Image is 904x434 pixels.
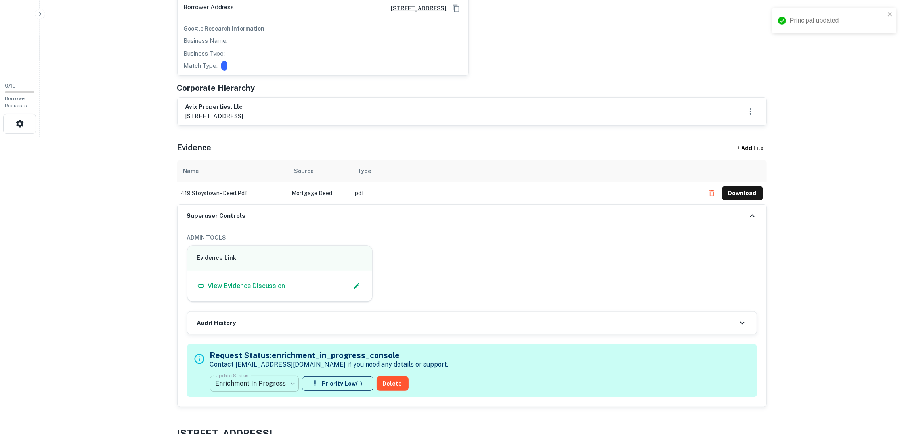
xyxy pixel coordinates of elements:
h6: avix properties, llc [185,102,243,111]
div: Type [358,166,371,176]
a: View Evidence Discussion [197,281,285,291]
button: close [887,11,893,19]
h6: Superuser Controls [187,211,246,221]
h5: Request Status: enrichment_in_progress_console [210,350,449,361]
div: Source [294,166,314,176]
td: Mortgage Deed [288,182,352,204]
p: Business Name: [184,36,228,46]
button: Delete file [705,187,719,200]
p: [STREET_ADDRESS] [185,111,243,121]
h6: Audit History [197,319,236,328]
button: Priority:Low(1) [302,376,373,391]
td: 419 stoystown - deed.pdf [177,182,288,204]
button: Edit Slack Link [351,280,363,292]
h5: Corporate Hierarchy [177,82,255,94]
a: [STREET_ADDRESS] [385,4,447,13]
span: 0 / 10 [5,83,16,89]
button: Delete [377,376,409,391]
iframe: Chat Widget [864,371,904,409]
label: Update Status [216,372,248,379]
div: + Add File [722,141,778,155]
div: scrollable content [177,160,767,204]
p: Borrower Address [184,2,234,14]
td: pdf [352,182,701,204]
div: Name [183,166,199,176]
span: Borrower Requests [5,96,27,108]
p: Contact [EMAIL_ADDRESS][DOMAIN_NAME] if you need any details or support. [210,360,449,369]
div: Enrichment In Progress [210,373,299,395]
h6: Google Research Information [184,24,462,33]
p: Business Type: [184,49,225,58]
button: Download [722,186,763,200]
p: Match Type: [184,61,218,71]
h6: Evidence Link [197,253,363,263]
th: Source [288,160,352,182]
h6: ADMIN TOOLS [187,233,757,242]
h5: Evidence [177,142,212,154]
th: Type [352,160,701,182]
button: Copy Address [450,2,462,14]
p: View Evidence Discussion [208,281,285,291]
th: Name [177,160,288,182]
div: Principal updated [790,16,885,25]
